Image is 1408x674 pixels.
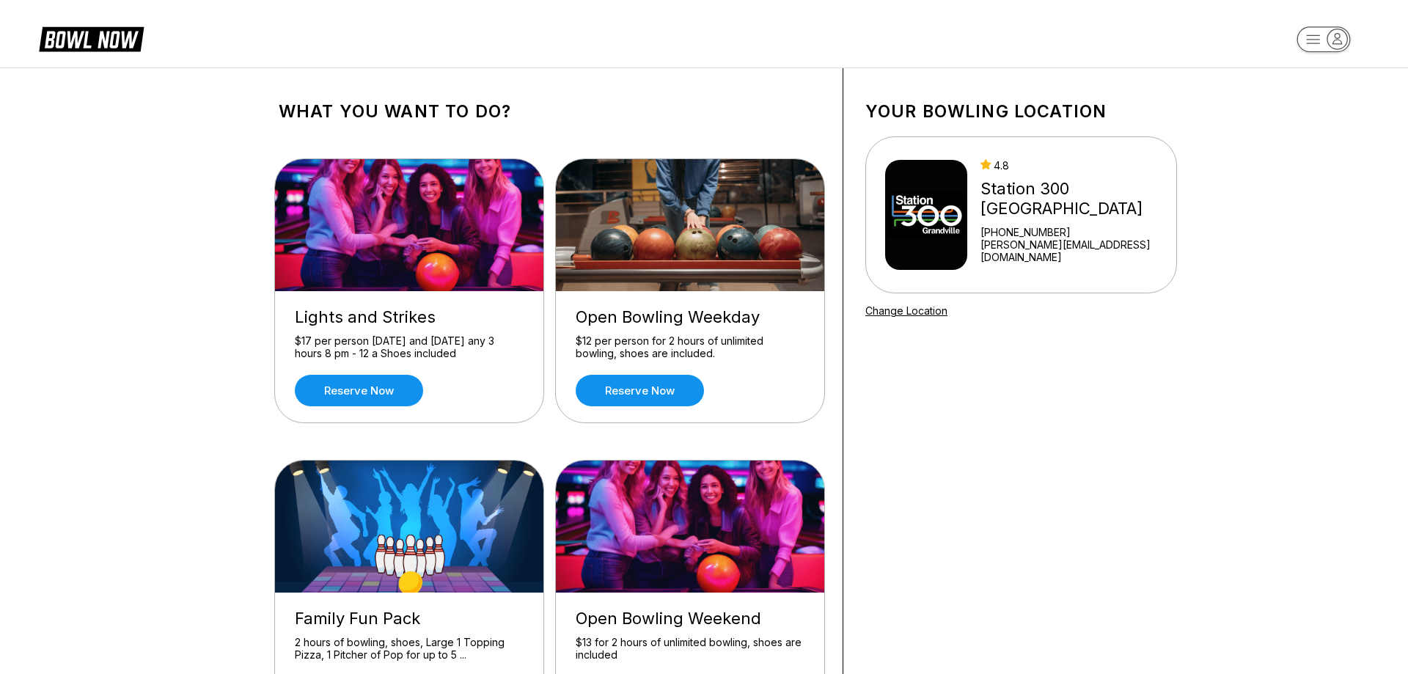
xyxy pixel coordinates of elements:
[576,609,804,629] div: Open Bowling Weekend
[576,636,804,662] div: $13 for 2 hours of unlimited bowling, shoes are included
[865,304,947,317] a: Change Location
[980,179,1170,219] div: Station 300 [GEOGRAPHIC_DATA]
[295,307,524,327] div: Lights and Strikes
[279,101,821,122] h1: What you want to do?
[295,334,524,360] div: $17 per person [DATE] and [DATE] any 3 hours 8 pm - 12 a Shoes included
[865,101,1177,122] h1: Your bowling location
[275,461,545,593] img: Family Fun Pack
[980,159,1170,172] div: 4.8
[980,226,1170,238] div: [PHONE_NUMBER]
[576,307,804,327] div: Open Bowling Weekday
[295,636,524,662] div: 2 hours of bowling, shoes, Large 1 Topping Pizza, 1 Pitcher of Pop for up to 5 ...
[275,159,545,291] img: Lights and Strikes
[295,609,524,629] div: Family Fun Pack
[295,375,423,406] a: Reserve now
[980,238,1170,263] a: [PERSON_NAME][EMAIL_ADDRESS][DOMAIN_NAME]
[576,334,804,360] div: $12 per person for 2 hours of unlimited bowling, shoes are included.
[556,159,826,291] img: Open Bowling Weekday
[556,461,826,593] img: Open Bowling Weekend
[576,375,704,406] a: Reserve now
[885,160,967,270] img: Station 300 Grandville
